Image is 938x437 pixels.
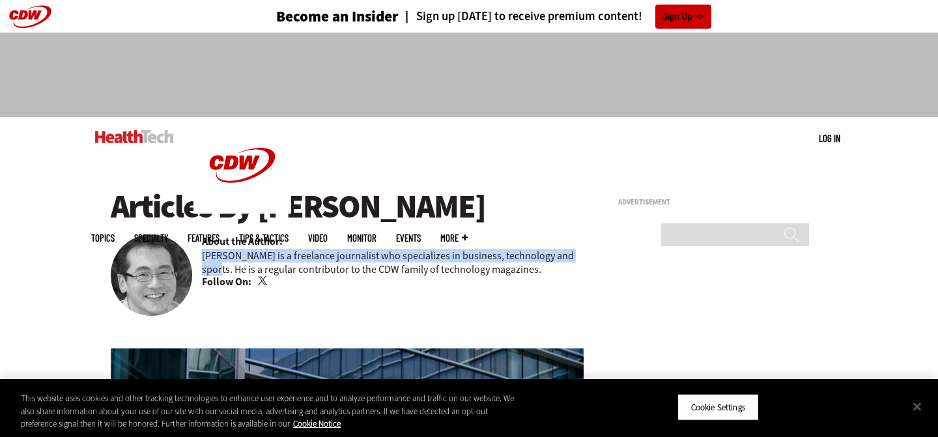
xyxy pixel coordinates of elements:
[95,130,174,143] img: Home
[347,233,377,243] a: MonITor
[440,233,468,243] span: More
[202,249,584,276] p: [PERSON_NAME] is a freelance journalist who specializes in business, technology and sports. He is...
[903,392,931,421] button: Close
[258,276,270,287] a: Twitter
[91,233,115,243] span: Topics
[134,233,168,243] span: Specialty
[399,10,642,23] a: Sign up [DATE] to receive premium content!
[819,132,840,145] div: User menu
[193,117,291,214] img: Home
[193,203,291,217] a: CDW
[308,233,328,243] a: Video
[677,393,759,421] button: Cookie Settings
[293,418,341,429] a: More information about your privacy
[396,233,421,243] a: Events
[239,233,289,243] a: Tips & Tactics
[655,5,711,29] a: Sign Up
[188,233,220,243] a: Features
[819,132,840,144] a: Log in
[21,392,516,430] div: This website uses cookies and other tracking technologies to enhance user experience and to analy...
[276,9,399,24] h3: Become an Insider
[202,275,251,289] b: Follow On:
[227,9,399,24] a: Become an Insider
